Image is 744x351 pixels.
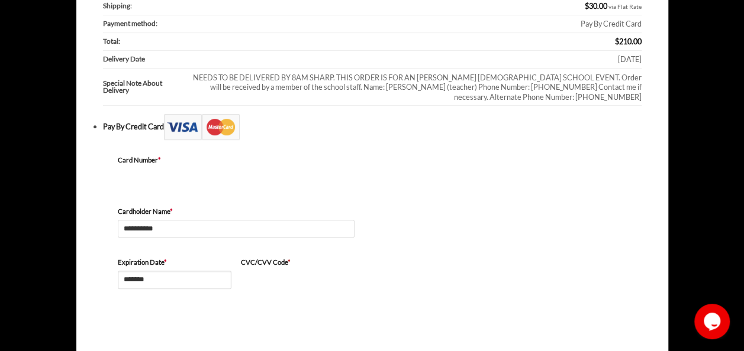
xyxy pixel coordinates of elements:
[178,15,642,33] td: Pay By Credit Card
[103,122,240,131] label: Pay By Credit Card
[178,69,642,106] td: NEEDS TO BE DELIVERED BY 8AM SHARP. THIS ORDER IS FOR AN [PERSON_NAME] [DEMOGRAPHIC_DATA] SCHOOL ...
[158,156,161,164] abbr: required
[608,3,642,11] small: via Flat Rate
[164,258,167,266] abbr: required
[288,258,291,266] abbr: required
[103,33,178,51] th: Total:
[103,69,178,106] th: Special Note About Delivery
[585,1,607,11] bdi: 30.00
[694,304,732,339] iframe: chat widget
[178,51,642,69] td: [DATE]
[118,155,355,165] label: Card Number
[615,37,642,46] bdi: 210.00
[103,51,178,69] th: Delivery Date
[241,257,355,268] label: CVC/CVV Code
[170,207,173,215] abbr: required
[585,1,589,11] span: $
[103,15,178,33] th: Payment method:
[118,257,231,268] label: Expiration Date
[164,114,240,140] img: Checkout
[118,206,355,217] label: Cardholder Name
[615,37,619,46] span: $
